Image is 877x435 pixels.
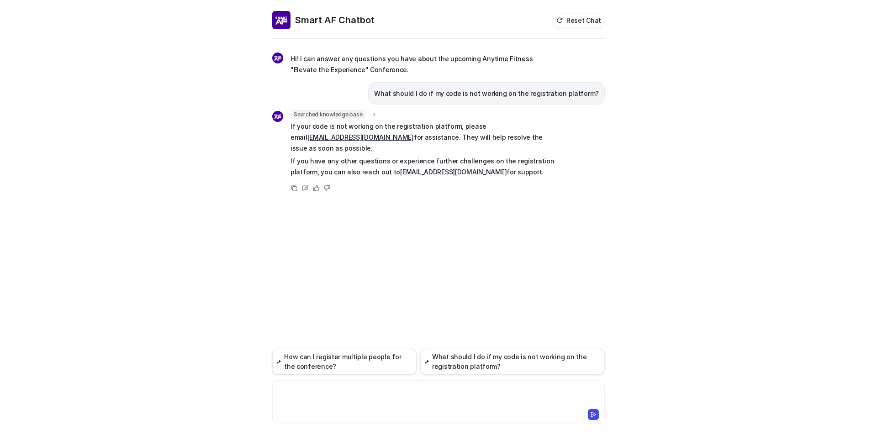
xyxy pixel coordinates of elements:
[291,110,365,119] span: Searched knowledge base
[272,11,291,29] img: Widget
[291,121,558,154] p: If your code is not working on the registration platform, please email for assistance. They will ...
[420,349,605,374] button: What should I do if my code is not working on the registration platform?
[272,111,283,122] img: Widget
[272,349,417,374] button: How can I register multiple people for the conference?
[307,133,414,141] a: [EMAIL_ADDRESS][DOMAIN_NAME]
[400,168,507,176] a: [EMAIL_ADDRESS][DOMAIN_NAME]
[291,156,558,178] p: If you have any other questions or experience further challenges on the registration platform, yo...
[374,88,599,99] p: What should I do if my code is not working on the registration platform?
[295,14,375,26] h2: Smart AF Chatbot
[291,53,558,75] p: Hi! I can answer any questions you have about the upcoming Anytime Fitness "Elevate the Experienc...
[272,52,283,63] img: Widget
[554,14,605,27] button: Reset Chat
